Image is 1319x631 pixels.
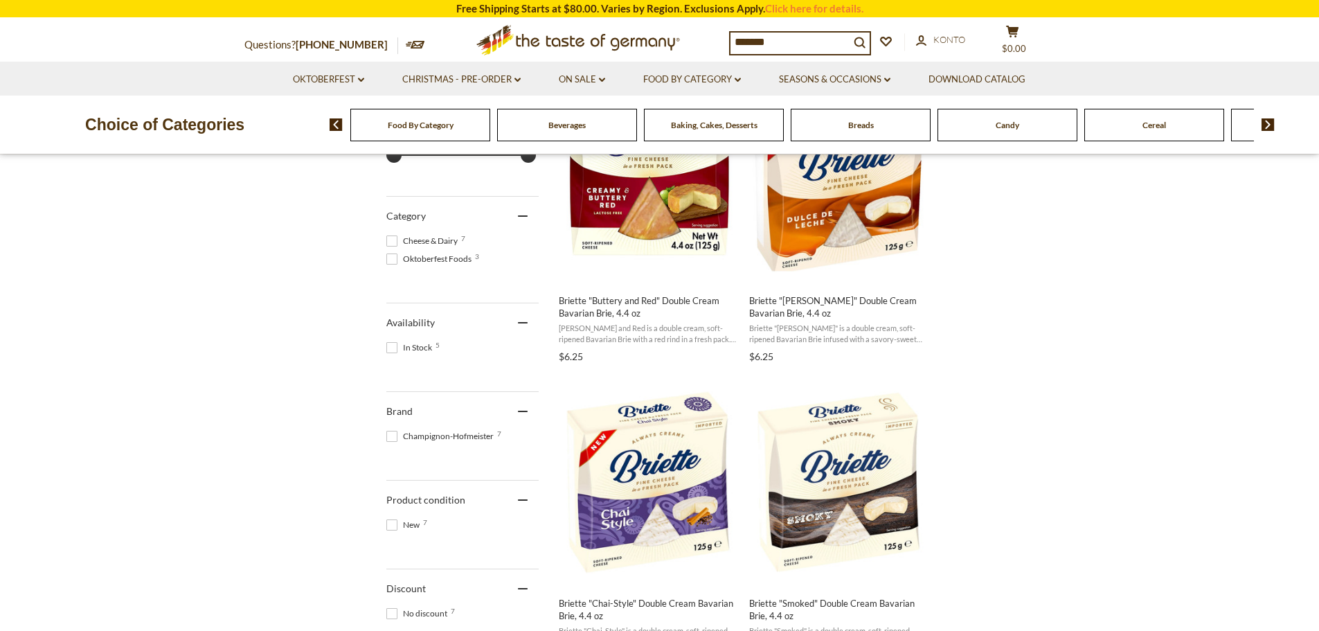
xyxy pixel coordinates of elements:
span: Briette "Buttery and Red" Double Cream Bavarian Brie, 4.4 oz [559,294,738,319]
a: Click here for details. [765,2,863,15]
a: Breads [848,120,874,130]
a: Konto [916,33,965,48]
img: Briette "Smoked" Double Cream Bavarian Brie, 4.4 oz [747,391,931,574]
img: Briette "Dulce de Leche" Double Cream Bavarian Brie, 4.4 oz [747,89,931,272]
a: [PHONE_NUMBER] [296,38,388,51]
a: Seasons & Occasions [779,72,890,87]
span: Oktoberfest Foods [386,253,476,265]
span: Briette "Chai-Style" Double Cream Bavarian Brie, 4.4 oz [559,597,738,622]
a: Oktoberfest [293,72,364,87]
img: previous arrow [330,118,343,131]
span: $6.25 [559,350,583,362]
a: Briette [557,76,740,367]
a: Briette [747,76,931,367]
span: Konto [933,34,965,45]
span: Briette "[PERSON_NAME]" Double Cream Bavarian Brie, 4.4 oz [749,294,928,319]
span: $6.25 [749,350,773,362]
span: Briette "[PERSON_NAME]" is a double cream, soft-ripened Bavarian Brie infused with a savory-sweet... [749,323,928,344]
span: No discount [386,607,451,620]
span: Cheese & Dairy [386,235,462,247]
a: Food By Category [388,120,454,130]
a: On Sale [559,72,605,87]
img: next arrow [1262,118,1275,131]
span: Discount [386,583,426,594]
span: $0.00 [1002,43,1026,54]
span: Champignon-Hofmeister [386,430,498,443]
a: Download Catalog [928,72,1025,87]
a: Beverages [548,120,586,130]
a: Candy [996,120,1019,130]
span: 7 [497,430,501,437]
img: Briette "Chai-Style" Double Cream Bavarian Brie, 4.4 oz [557,391,740,574]
a: Cereal [1142,120,1166,130]
span: Product condition [386,494,465,506]
span: In Stock [386,341,436,354]
a: Food By Category [643,72,741,87]
span: Brand [386,405,413,417]
span: 7 [423,519,427,526]
span: 3 [475,253,479,260]
button: $0.00 [992,25,1034,60]
a: Baking, Cakes, Desserts [671,120,757,130]
span: 7 [451,607,455,614]
span: [PERSON_NAME] and Red is a double cream, soft-ripened Bavarian Brie with a red rind in a fresh pa... [559,323,738,344]
span: Category [386,210,426,222]
span: Availability [386,317,435,328]
span: New [386,519,424,531]
span: Briette "Smoked" Double Cream Bavarian Brie, 4.4 oz [749,597,928,622]
span: 5 [436,341,440,348]
a: Christmas - PRE-ORDER [402,72,521,87]
p: Questions? [244,36,398,54]
span: 7 [461,235,465,242]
